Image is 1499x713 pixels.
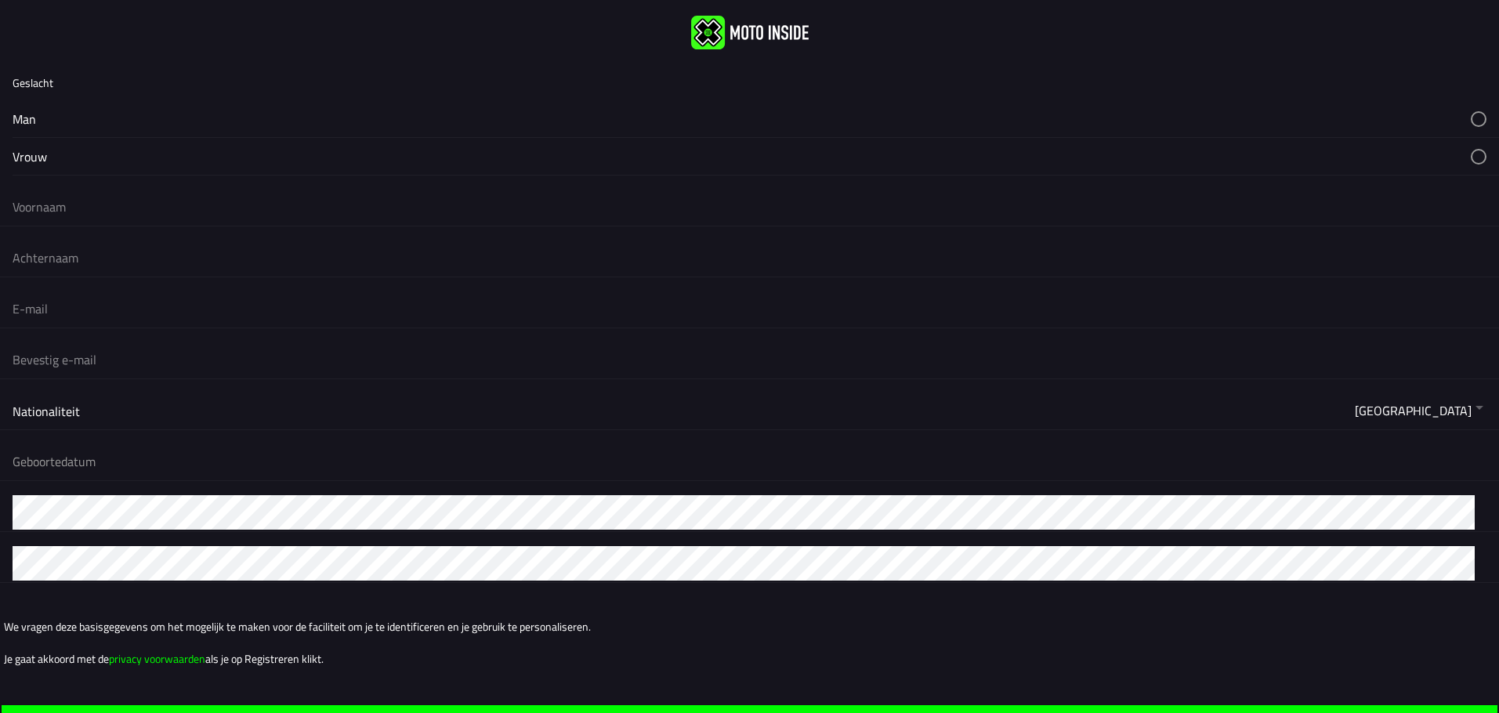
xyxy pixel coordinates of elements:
[109,650,205,667] a: privacy voorwaarden
[4,618,1495,635] ion-text: We vragen deze basisgegevens om het mogelijk te maken voor de faciliteit om je te identificeren e...
[13,342,1486,377] input: Bevestig e-mail
[4,650,1495,667] ion-text: Je gaat akkoord met de als je op Registreren klikt.
[13,241,1486,275] input: Achternaam
[13,190,1486,224] input: Voornaam
[13,74,53,91] ion-label: Geslacht
[13,291,1486,326] input: E-mail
